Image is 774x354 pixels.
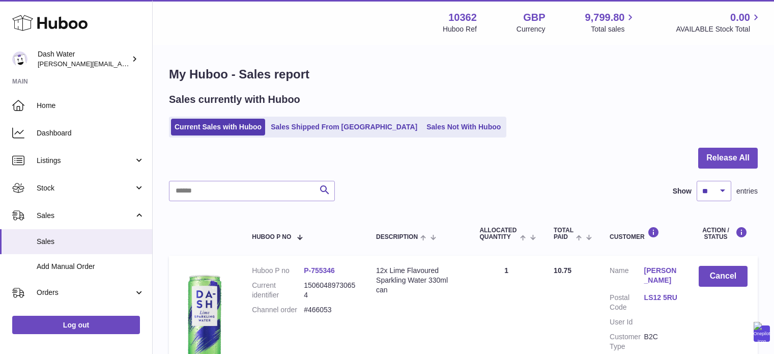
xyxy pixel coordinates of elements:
[448,11,477,24] strong: 10362
[252,234,291,240] span: Huboo P no
[585,11,625,24] span: 9,799.80
[37,156,134,166] span: Listings
[252,305,304,315] dt: Channel order
[304,305,356,315] dd: #466053
[610,266,644,288] dt: Name
[443,24,477,34] div: Huboo Ref
[610,332,644,351] dt: Customer Type
[169,93,300,106] h2: Sales currently with Huboo
[698,148,758,169] button: Release All
[37,128,145,138] span: Dashboard
[699,227,748,240] div: Action / Status
[699,266,748,287] button: Cancel
[376,266,459,295] div: 12x Lime Flavoured Sparkling Water 330ml can
[304,266,335,275] a: P-755346
[267,119,421,135] a: Sales Shipped From [GEOGRAPHIC_DATA]
[610,293,644,312] dt: Postal Code
[610,227,678,240] div: Customer
[376,234,418,240] span: Description
[12,51,27,67] img: james@dash-water.com
[37,288,134,297] span: Orders
[673,186,692,196] label: Show
[554,227,574,240] span: Total paid
[523,11,545,24] strong: GBP
[479,227,517,240] span: ALLOCATED Quantity
[736,186,758,196] span: entries
[252,266,304,276] dt: Huboo P no
[591,24,636,34] span: Total sales
[554,266,571,275] span: 10.75
[644,332,678,351] dd: B2C
[12,316,140,334] a: Log out
[38,49,129,69] div: Dash Water
[37,211,134,221] span: Sales
[37,101,145,111] span: Home
[169,66,758,83] h1: My Huboo - Sales report
[37,262,145,271] span: Add Manual Order
[644,293,678,303] a: LS12 5RU
[610,317,644,327] dt: User Id
[676,24,762,34] span: AVAILABLE Stock Total
[37,183,134,193] span: Stock
[730,11,750,24] span: 0.00
[585,11,637,34] a: 9,799.80 Total sales
[517,24,546,34] div: Currency
[252,281,304,300] dt: Current identifier
[304,281,356,300] dd: 15060489730654
[37,237,145,247] span: Sales
[171,119,265,135] a: Current Sales with Huboo
[38,60,204,68] span: [PERSON_NAME][EMAIL_ADDRESS][DOMAIN_NAME]
[644,266,678,285] a: [PERSON_NAME]
[423,119,504,135] a: Sales Not With Huboo
[676,11,762,34] a: 0.00 AVAILABLE Stock Total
